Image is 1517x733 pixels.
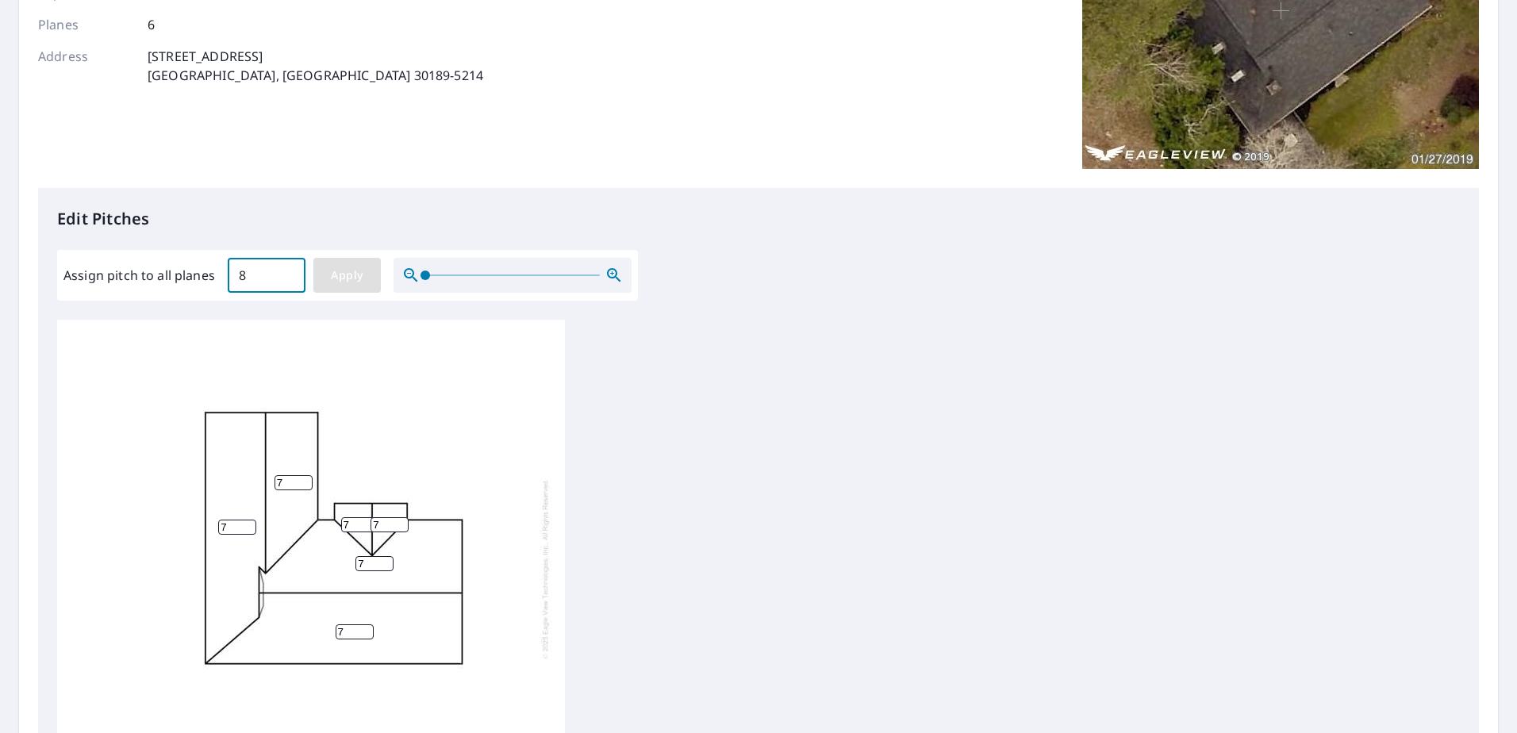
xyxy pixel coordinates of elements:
[228,253,305,297] input: 00.0
[148,15,155,34] p: 6
[57,207,1460,231] p: Edit Pitches
[313,258,381,293] button: Apply
[148,47,483,85] p: [STREET_ADDRESS] [GEOGRAPHIC_DATA], [GEOGRAPHIC_DATA] 30189-5214
[326,266,368,286] span: Apply
[38,47,133,85] p: Address
[63,266,215,285] label: Assign pitch to all planes
[38,15,133,34] p: Planes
